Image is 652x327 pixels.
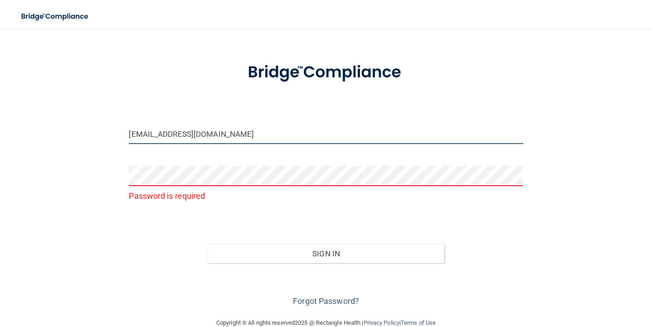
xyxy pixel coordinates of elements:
input: Email [129,124,523,144]
a: Forgot Password? [293,296,359,306]
p: Password is required [129,188,523,203]
img: bridge_compliance_login_screen.278c3ca4.svg [14,7,97,26]
img: bridge_compliance_login_screen.278c3ca4.svg [231,51,421,94]
button: Sign In [208,244,444,264]
a: Terms of Use [401,319,436,326]
a: Privacy Policy [363,319,399,326]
